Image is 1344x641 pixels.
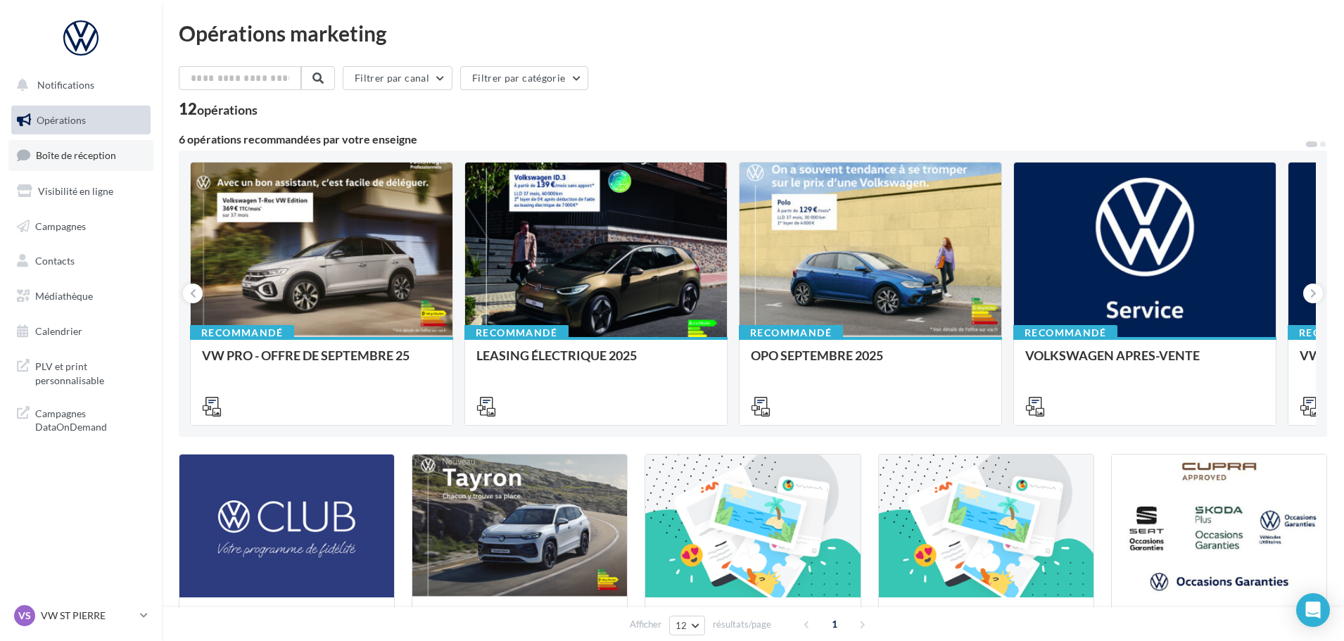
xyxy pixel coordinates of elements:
button: Filtrer par catégorie [460,66,588,90]
div: Opérations marketing [179,23,1327,44]
div: 12 [179,101,258,117]
button: 12 [669,616,705,635]
div: Recommandé [464,325,569,341]
span: Visibilité en ligne [38,185,113,197]
span: Contacts [35,255,75,267]
a: PLV et print personnalisable [8,351,153,393]
span: Notifications [37,79,94,91]
a: Boîte de réception [8,140,153,170]
a: Calendrier [8,317,153,346]
a: VS VW ST PIERRE [11,602,151,629]
div: LEASING ÉLECTRIQUE 2025 [476,348,716,376]
div: Recommandé [190,325,294,341]
span: Boîte de réception [36,149,116,161]
button: Notifications [8,70,148,100]
span: PLV et print personnalisable [35,357,145,387]
a: Visibilité en ligne [8,177,153,206]
div: Recommandé [739,325,843,341]
a: Campagnes [8,212,153,241]
span: Afficher [630,618,661,631]
span: Campagnes [35,220,86,231]
a: Contacts [8,246,153,276]
button: Filtrer par canal [343,66,452,90]
div: OPO SEPTEMBRE 2025 [751,348,990,376]
span: Médiathèque [35,290,93,302]
a: Opérations [8,106,153,135]
div: Recommandé [1013,325,1117,341]
span: Opérations [37,114,86,126]
a: Médiathèque [8,281,153,311]
span: 1 [823,613,846,635]
div: opérations [197,103,258,116]
div: VOLKSWAGEN APRES-VENTE [1025,348,1264,376]
span: 12 [676,620,687,631]
p: VW ST PIERRE [41,609,134,623]
span: résultats/page [713,618,771,631]
div: VW PRO - OFFRE DE SEPTEMBRE 25 [202,348,441,376]
span: Calendrier [35,325,82,337]
span: Campagnes DataOnDemand [35,404,145,434]
a: Campagnes DataOnDemand [8,398,153,440]
span: VS [18,609,31,623]
div: Open Intercom Messenger [1296,593,1330,627]
div: 6 opérations recommandées par votre enseigne [179,134,1305,145]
